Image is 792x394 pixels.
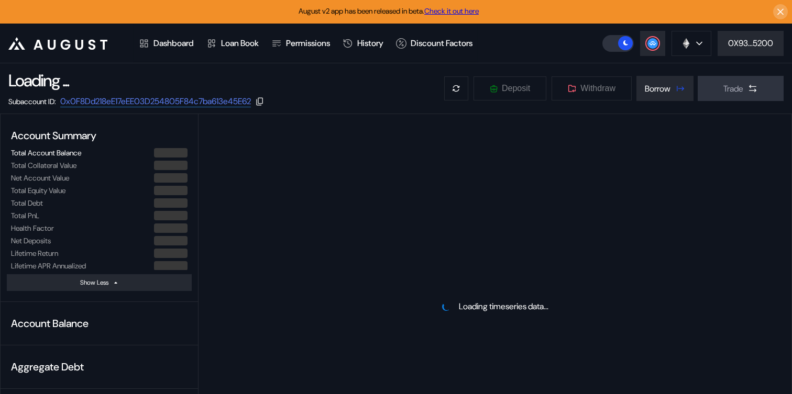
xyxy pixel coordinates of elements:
[11,249,58,258] div: Lifetime Return
[580,84,615,93] span: Withdraw
[11,211,39,220] div: Total PnL
[672,31,711,56] button: chain logo
[11,148,81,157] div: Total Account Balance
[442,302,450,311] img: pending
[7,274,192,291] button: Show Less
[80,278,108,287] div: Show Less
[636,76,694,101] button: Borrow
[459,301,548,312] div: Loading timeseries data...
[698,76,784,101] button: Trade
[299,6,479,16] span: August v2 app has been released in beta.
[680,38,692,49] img: chain logo
[7,356,192,378] div: Aggregate Debt
[645,83,670,94] div: Borrow
[390,24,479,63] a: Discount Factors
[133,24,200,63] a: Dashboard
[286,38,330,49] div: Permissions
[424,6,479,16] a: Check it out here
[7,125,192,147] div: Account Summary
[357,38,383,49] div: History
[7,312,192,334] div: Account Balance
[11,186,65,195] div: Total Equity Value
[200,24,265,63] a: Loan Book
[265,24,336,63] a: Permissions
[221,38,259,49] div: Loan Book
[153,38,194,49] div: Dashboard
[11,261,86,271] div: Lifetime APR Annualized
[11,236,51,245] div: Net Deposits
[11,173,69,183] div: Net Account Value
[8,97,56,106] div: Subaccount ID:
[718,31,784,56] button: 0X93...5200
[60,96,251,107] a: 0x0F8Dd218eE17eEE03D254805F84c7ba613e45E62
[8,70,69,92] div: Loading ...
[502,84,530,93] span: Deposit
[728,38,773,49] div: 0X93...5200
[11,161,76,170] div: Total Collateral Value
[723,83,743,94] div: Trade
[11,198,43,208] div: Total Debt
[11,223,54,233] div: Health Factor
[551,76,632,101] button: Withdraw
[473,76,547,101] button: Deposit
[336,24,390,63] a: History
[411,38,472,49] div: Discount Factors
